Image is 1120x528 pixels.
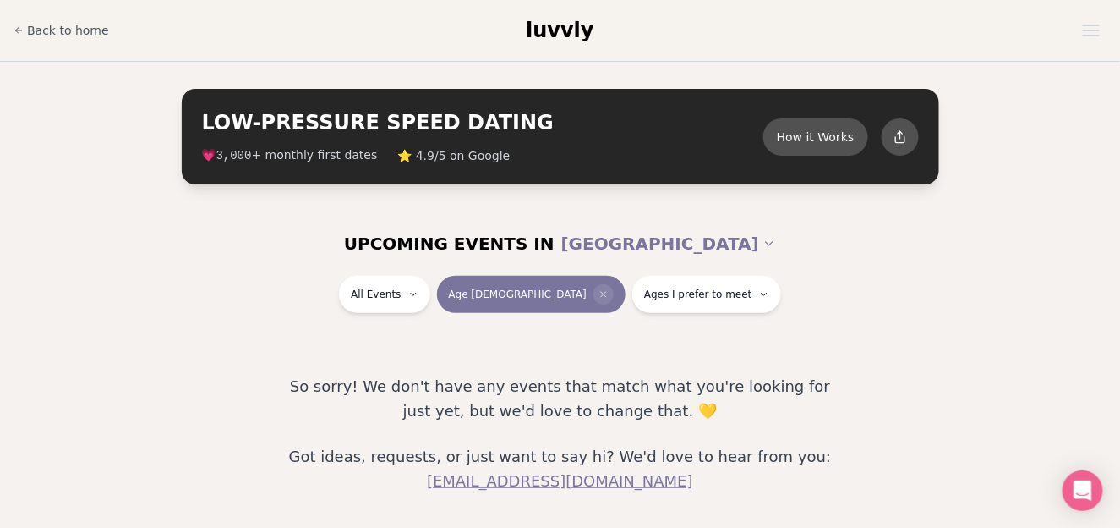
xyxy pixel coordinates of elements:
[437,276,626,313] button: Age [DEMOGRAPHIC_DATA]Clear age
[14,14,109,47] a: Back to home
[644,288,752,301] span: Ages I prefer to meet
[593,284,614,305] span: Clear age
[27,22,109,39] span: Back to home
[339,276,429,313] button: All Events
[1063,470,1103,511] div: Open Intercom Messenger
[561,225,776,262] button: [GEOGRAPHIC_DATA]
[344,232,555,256] span: UPCOMING EVENTS IN
[1076,18,1106,43] button: Open menu
[397,147,510,164] span: ⭐ 4.9/5 on Google
[427,472,693,490] a: [EMAIL_ADDRESS][DOMAIN_NAME]
[216,149,252,162] span: 3,000
[351,288,401,301] span: All Events
[276,374,844,424] p: So sorry! We don't have any events that match what you're looking for just yet, but we'd love to ...
[632,276,781,313] button: Ages I prefer to meet
[526,17,593,44] a: luvvly
[763,118,868,156] button: How it Works
[276,444,844,494] p: Got ideas, requests, or just want to say hi? We'd love to hear from you:
[449,288,587,301] span: Age [DEMOGRAPHIC_DATA]
[526,19,593,42] span: luvvly
[202,109,763,136] h2: LOW-PRESSURE SPEED DATING
[202,146,378,164] span: 💗 + monthly first dates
